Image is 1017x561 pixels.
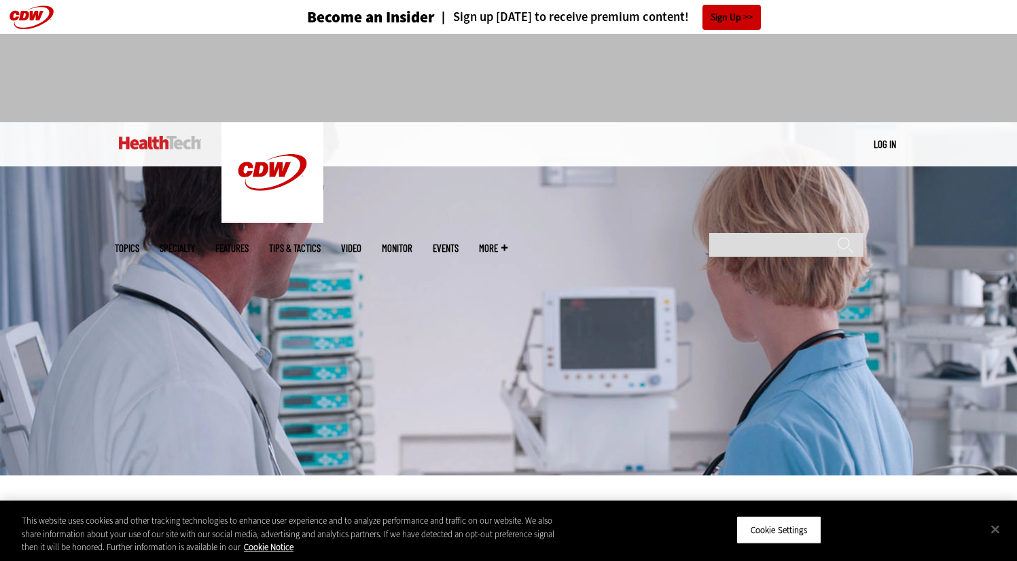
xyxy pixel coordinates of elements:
[215,243,249,253] a: Features
[874,138,896,150] a: Log in
[479,243,507,253] span: More
[736,515,821,544] button: Cookie Settings
[341,243,361,253] a: Video
[244,541,293,553] a: More information about your privacy
[119,136,201,149] img: Home
[160,243,195,253] span: Specialty
[435,11,689,24] a: Sign up [DATE] to receive premium content!
[22,514,559,554] div: This website uses cookies and other tracking technologies to enhance user experience and to analy...
[874,137,896,151] div: User menu
[269,243,321,253] a: Tips & Tactics
[115,243,139,253] span: Topics
[307,10,435,25] h3: Become an Insider
[433,243,459,253] a: Events
[702,5,761,30] a: Sign Up
[256,10,435,25] a: Become an Insider
[262,48,756,109] iframe: advertisement
[221,122,323,223] img: Home
[221,212,323,226] a: CDW
[382,243,412,253] a: MonITor
[980,514,1010,544] button: Close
